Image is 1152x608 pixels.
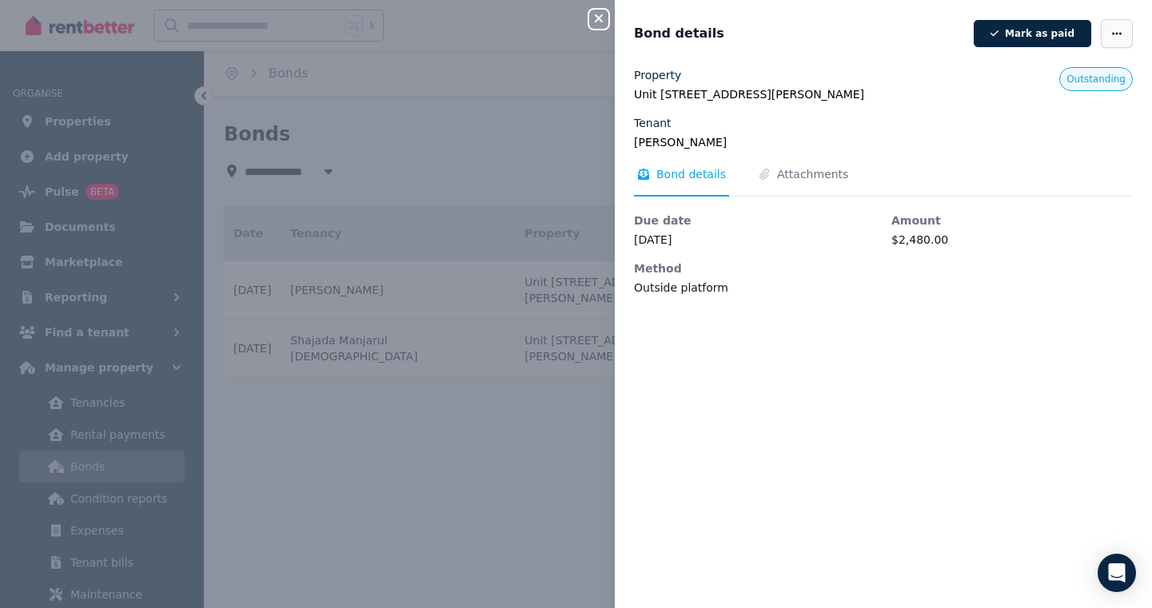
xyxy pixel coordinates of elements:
[634,24,724,43] span: Bond details
[634,232,875,248] dd: [DATE]
[891,213,1133,228] dt: Amount
[634,86,1133,102] legend: Unit [STREET_ADDRESS][PERSON_NAME]
[634,67,681,83] label: Property
[656,166,726,182] span: Bond details
[634,134,1133,150] legend: [PERSON_NAME]
[777,166,848,182] span: Attachments
[634,213,875,228] dt: Due date
[1098,554,1136,592] div: Open Intercom Messenger
[1066,73,1126,85] span: Outstanding
[891,232,1133,248] dd: $2,480.00
[634,166,1133,197] nav: Tabs
[634,260,875,276] dt: Method
[634,280,875,296] dd: Outside platform
[634,115,672,131] label: Tenant
[974,20,1091,47] button: Mark as paid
